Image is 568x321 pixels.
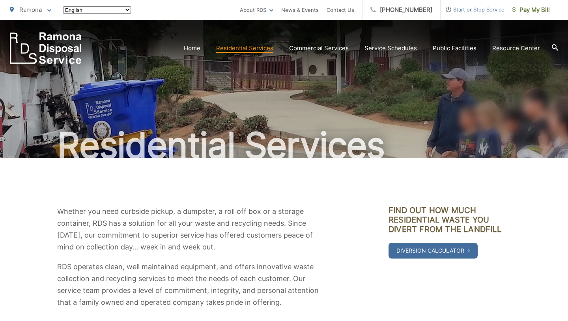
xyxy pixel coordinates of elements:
h3: Find out how much residential waste you divert from the landfill [389,206,511,234]
a: Resource Center [492,43,540,53]
span: Pay My Bill [512,5,550,15]
a: Home [184,43,200,53]
a: Public Facilities [433,43,476,53]
a: About RDS [240,5,273,15]
a: News & Events [281,5,319,15]
a: Service Schedules [364,43,417,53]
p: RDS operates clean, well maintained equipment, and offers innovative waste collection and recycli... [57,261,321,308]
a: Commercial Services [289,43,349,53]
a: EDCD logo. Return to the homepage. [10,32,82,64]
a: Contact Us [327,5,354,15]
h1: Residential Services [10,126,558,165]
a: Diversion Calculator [389,243,478,259]
span: Ramona [19,6,42,13]
select: Select a language [63,6,131,14]
p: Whether you need curbside pickup, a dumpster, a roll off box or a storage container, RDS has a so... [57,206,321,253]
a: Residential Services [216,43,273,53]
